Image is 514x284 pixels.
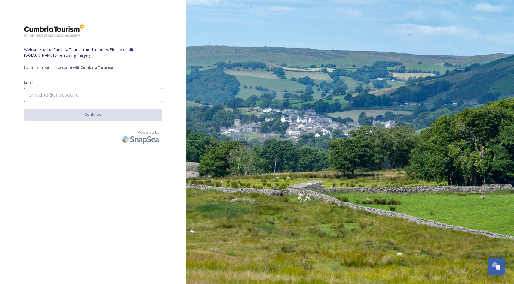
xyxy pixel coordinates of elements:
button: Continue [24,109,162,120]
img: ct_logo.png [24,24,84,38]
img: SnapSea Logo [120,132,162,146]
span: Log in or create an account with [24,65,162,70]
span: Powered by [138,130,159,135]
strong: Cumbria Tourism [81,65,115,70]
input: john.doe@snapsea.io [24,88,162,102]
span: Welcome to the Cumbria Tourism media library. Please credit [DOMAIN_NAME] when using imagery. [24,47,162,58]
span: Email [24,79,33,85]
button: Open Chat [488,258,505,275]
